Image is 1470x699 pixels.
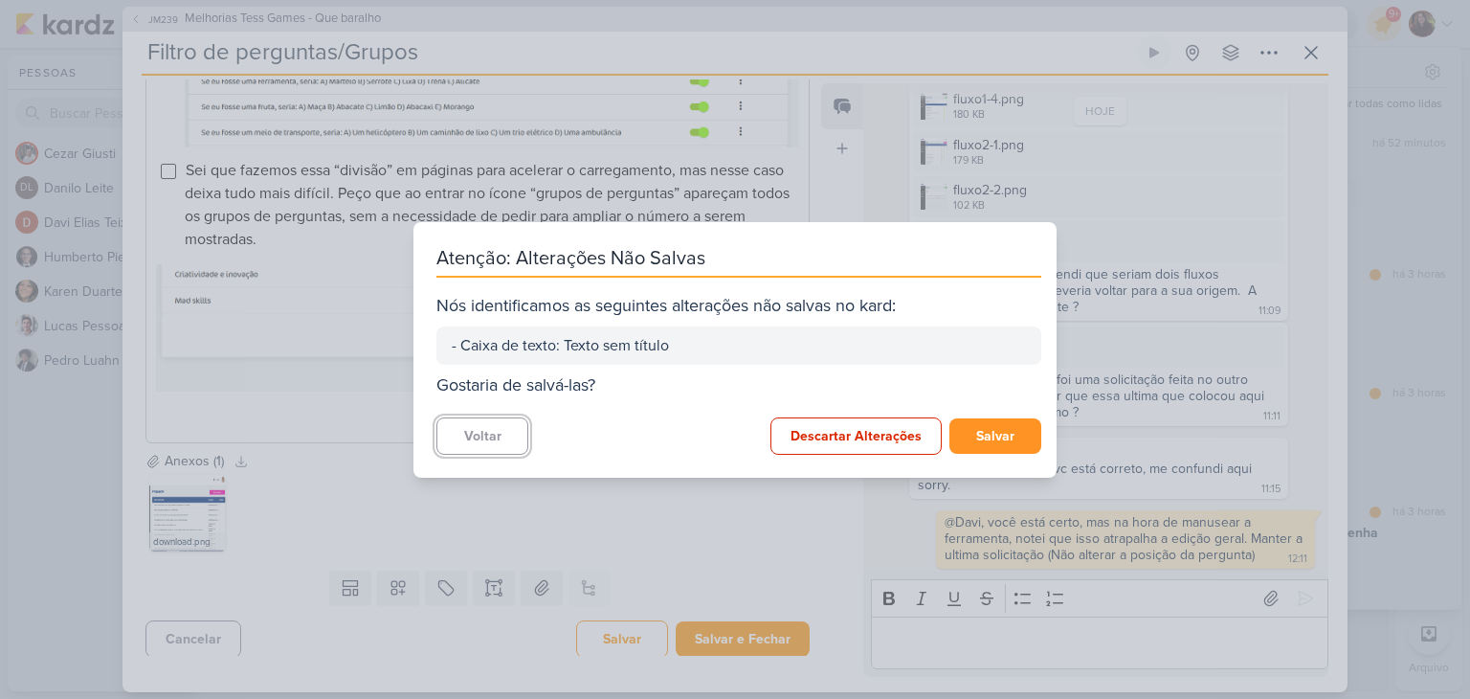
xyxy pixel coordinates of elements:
[436,293,1041,319] div: Nós identificamos as seguintes alterações não salvas no kard:
[452,334,1026,357] div: - Caixa de texto: Texto sem título
[436,245,1041,278] div: Atenção: Alterações Não Salvas
[436,372,1041,398] div: Gostaria de salvá-las?
[436,417,528,455] button: Voltar
[949,418,1041,454] button: Salvar
[770,417,942,455] button: Descartar Alterações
